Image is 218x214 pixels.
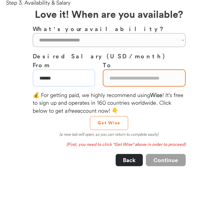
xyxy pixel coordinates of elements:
[90,116,128,130] button: Get Wise
[33,60,95,69] h3: From
[66,141,186,147] em: (First, you need to click "Get Wise" above in order to proceed)
[35,6,183,21] h2: Love it! When are you available?
[33,24,186,33] h3: What's your availability?
[33,52,186,60] h3: Desired Salary (USD / month)
[150,91,162,99] font: Wise
[68,107,77,114] em: free
[146,154,186,166] button: Continue
[59,132,159,137] em: (a new tab will open, so you can return to complete easily)
[33,91,186,115] div: 💰 For getting paid, we highly recommend using ! It's free to sign up and operates in 160 countrie...
[103,60,186,69] h3: To
[116,154,143,166] button: Back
